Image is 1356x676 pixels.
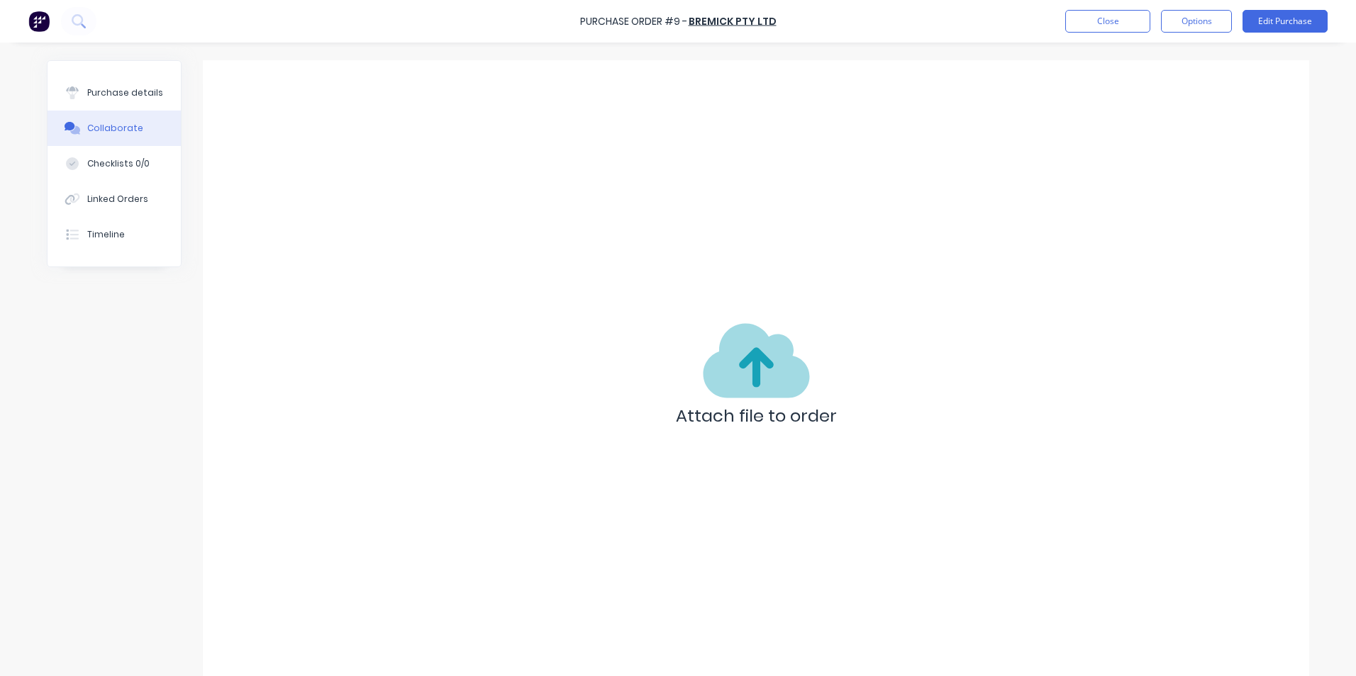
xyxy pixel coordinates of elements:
button: Edit Purchase [1243,10,1328,33]
button: Collaborate [48,111,181,146]
div: Collaborate [87,122,143,135]
img: Factory [28,11,50,32]
button: Linked Orders [48,181,181,217]
p: Attach file to order [676,403,837,429]
button: Close [1065,10,1150,33]
button: Checklists 0/0 [48,146,181,181]
div: Linked Orders [87,193,148,205]
button: Purchase details [48,75,181,111]
div: Purchase details [87,86,163,99]
a: Bremick Pty Ltd [689,14,777,28]
button: Timeline [48,217,181,252]
div: Timeline [87,228,125,241]
div: Purchase Order #9 - [580,14,687,29]
button: Options [1161,10,1232,33]
div: Checklists 0/0 [87,157,150,170]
